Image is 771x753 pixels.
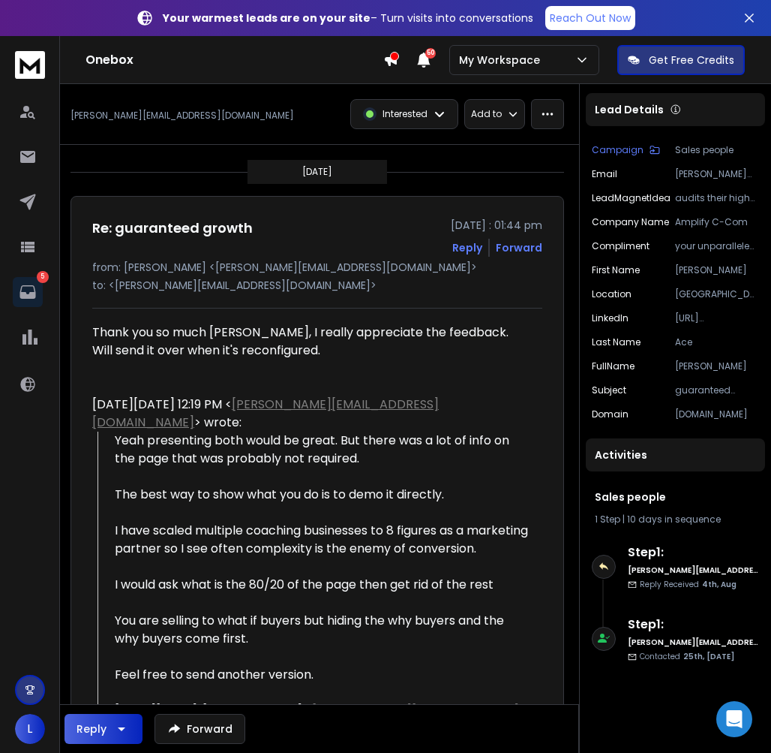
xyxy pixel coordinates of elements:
[675,168,759,180] p: [PERSON_NAME][EMAIL_ADDRESS][DOMAIN_NAME]
[640,579,736,590] p: Reply Received
[675,240,759,252] p: your unparalleled commitment to client results, backed by such a powerful guarantee, is truly rem...
[592,384,626,396] p: subject
[592,288,631,300] p: location
[382,108,427,120] p: Interested
[628,544,759,562] h6: Step 1 :
[592,240,649,252] p: compliment
[92,260,542,275] p: from: [PERSON_NAME] <[PERSON_NAME][EMAIL_ADDRESS][DOMAIN_NAME]>
[451,218,542,233] p: [DATE] : 01:44 pm
[592,216,669,228] p: Company Name
[675,384,759,396] p: guaranteed growth
[675,288,759,300] p: [GEOGRAPHIC_DATA], [GEOGRAPHIC_DATA], [GEOGRAPHIC_DATA]
[702,579,736,590] span: 4th, Aug
[675,312,759,324] p: [URL][DOMAIN_NAME]
[15,51,45,79] img: logo
[649,53,734,68] p: Get Free Credits
[675,144,759,156] p: Sales people
[15,714,45,744] button: L
[595,102,664,117] p: Lead Details
[115,702,519,737] a: [PERSON_NAME][EMAIL_ADDRESS][DOMAIN_NAME]
[627,513,721,526] span: 10 days in sequence
[163,11,370,26] strong: Your warmest leads are on your site
[452,240,482,255] button: Reply
[675,408,759,420] p: [DOMAIN_NAME]
[595,513,620,526] span: 1 Step
[163,11,533,26] p: – Turn visits into conversations
[85,51,383,69] h1: Onebox
[592,408,628,420] p: domain
[302,166,332,178] p: [DATE]
[550,11,631,26] p: Reach Out Now
[37,271,49,283] p: 5
[92,324,530,360] div: Thank you so much [PERSON_NAME], I really appreciate the feedback. Will send it over when it's re...
[92,396,439,431] a: [PERSON_NAME][EMAIL_ADDRESS][DOMAIN_NAME]
[115,576,530,594] div: I would ask what is the 80/20 of the page then get rid of the rest
[592,336,640,348] p: Last Name
[595,514,756,526] div: |
[592,168,617,180] p: Email
[459,53,546,68] p: My Workspace
[545,6,635,30] a: Reach Out Now
[592,144,643,156] p: Campaign
[115,612,530,648] div: You are selling to what if buyers but hiding the why buyers and the why buyers come first.
[592,312,628,324] p: linkedIn
[115,486,530,504] div: The best way to show what you do is to demo it directly.
[92,218,253,239] h1: Re: guaranteed growth
[92,278,542,293] p: to: <[PERSON_NAME][EMAIL_ADDRESS][DOMAIN_NAME]>
[617,45,745,75] button: Get Free Credits
[675,264,759,276] p: [PERSON_NAME]
[592,144,660,156] button: Campaign
[154,714,245,744] button: Forward
[592,264,640,276] p: First Name
[640,651,734,662] p: Contacted
[675,216,759,228] p: Amplify C-Com
[64,714,142,744] button: Reply
[13,277,43,307] a: 5
[471,108,502,120] p: Add to
[675,192,759,204] p: audits their high-ticket offer and sales journey, pinpointing where to unlock significant profit ...
[496,240,542,255] div: Forward
[592,192,670,204] p: leadMagnetIdea
[628,565,759,576] h6: [PERSON_NAME][EMAIL_ADDRESS][DOMAIN_NAME]
[115,522,530,558] div: I have scaled multiple coaching businesses to 8 figures as a marketing partner so I see often com...
[592,360,634,372] p: fullName
[595,489,756,505] h1: Sales people
[586,438,765,471] div: Activities
[675,336,759,348] p: Ace
[628,637,759,648] h6: [PERSON_NAME][EMAIL_ADDRESS][DOMAIN_NAME]
[115,666,530,684] div: Feel free to send another version.
[628,616,759,634] h6: Step 1 :
[675,360,759,372] p: [PERSON_NAME]
[716,701,752,737] div: Open Intercom Messenger
[70,110,294,122] p: [PERSON_NAME][EMAIL_ADDRESS][DOMAIN_NAME]
[425,48,436,59] span: 50
[76,721,106,736] div: Reply
[92,396,530,432] div: [DATE][DATE] 12:19 PM < > wrote:
[683,651,734,662] span: 25th, [DATE]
